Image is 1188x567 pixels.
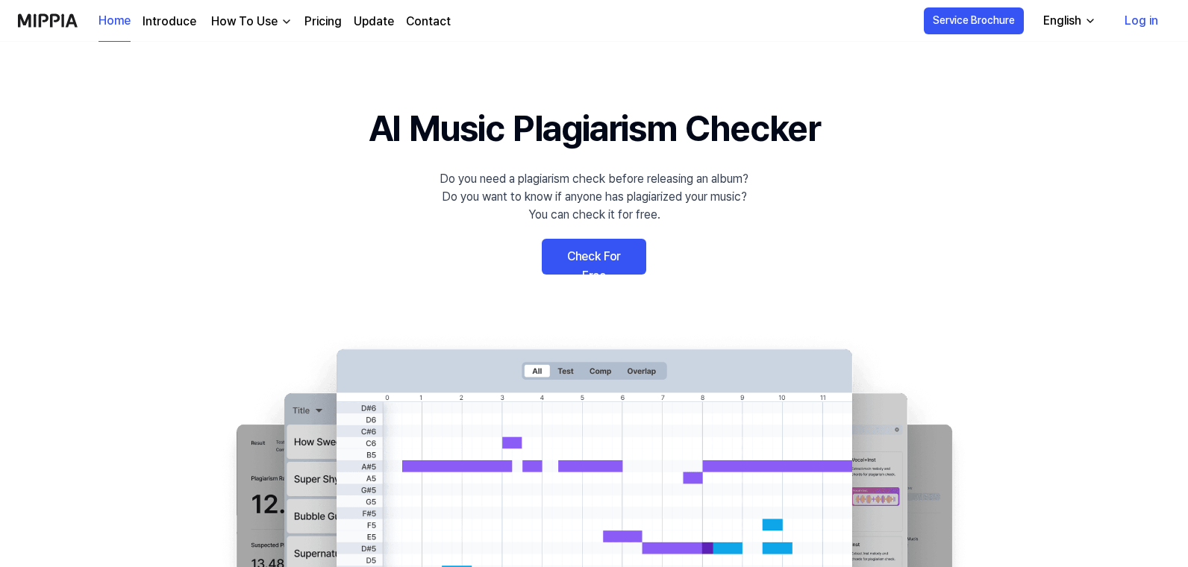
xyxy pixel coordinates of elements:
[208,13,293,31] button: How To Use
[542,239,646,275] a: Check For Free
[1040,12,1084,30] div: English
[304,13,342,31] a: Pricing
[208,13,281,31] div: How To Use
[406,13,451,31] a: Contact
[354,13,394,31] a: Update
[143,13,196,31] a: Introduce
[281,16,293,28] img: down
[369,101,820,155] h1: AI Music Plagiarism Checker
[1031,6,1105,36] button: English
[99,1,131,42] a: Home
[924,7,1024,34] button: Service Brochure
[440,170,748,224] div: Do you need a plagiarism check before releasing an album? Do you want to know if anyone has plagi...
